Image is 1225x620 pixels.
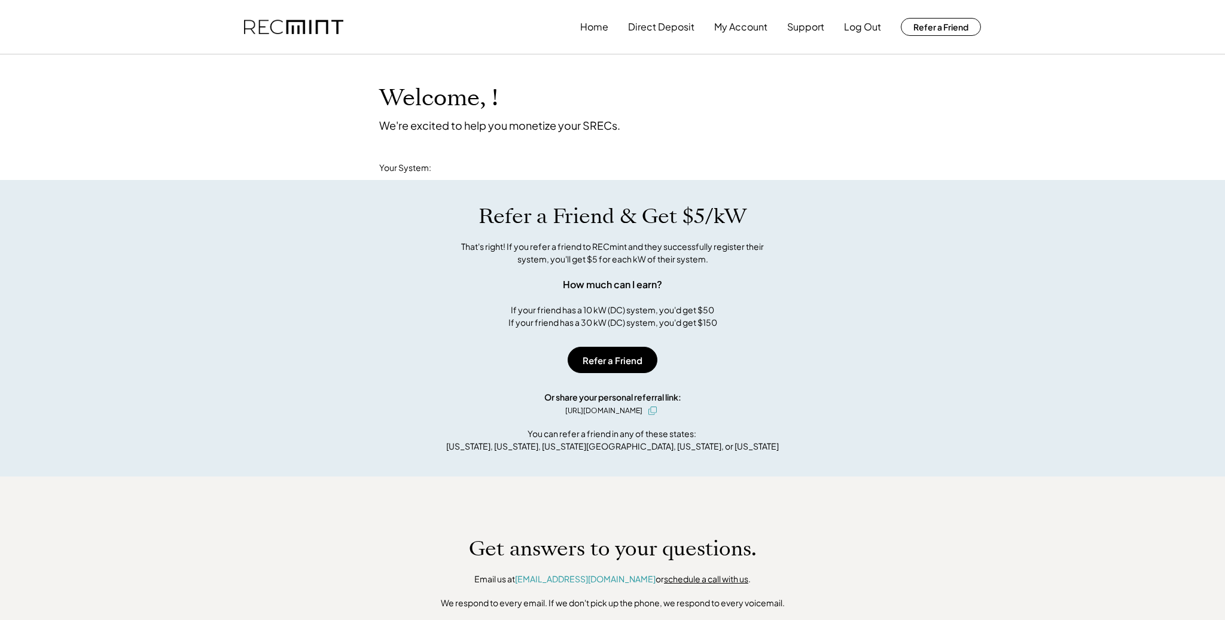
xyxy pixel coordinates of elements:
a: [EMAIL_ADDRESS][DOMAIN_NAME] [515,573,656,584]
button: click to copy [645,404,660,418]
h1: Welcome, ! [379,84,529,112]
div: Your System: [379,162,431,174]
button: My Account [714,15,767,39]
button: Refer a Friend [568,347,657,373]
div: We're excited to help you monetize your SRECs. [379,118,620,132]
div: How much can I earn? [563,277,662,292]
div: Or share your personal referral link: [544,391,681,404]
div: We respond to every email. If we don't pick up the phone, we respond to every voicemail. [441,597,785,609]
button: Home [580,15,608,39]
button: Refer a Friend [901,18,981,36]
h1: Refer a Friend & Get $5/kW [479,204,746,229]
button: Support [787,15,824,39]
div: Email us at or . [474,573,751,585]
button: Direct Deposit [628,15,694,39]
a: schedule a call with us [664,573,748,584]
button: Log Out [844,15,881,39]
div: That's right! If you refer a friend to RECmint and they successfully register their system, you'l... [448,240,777,265]
h1: Get answers to your questions. [469,536,757,561]
img: recmint-logotype%403x.png [244,20,343,35]
div: If your friend has a 10 kW (DC) system, you'd get $50 If your friend has a 30 kW (DC) system, you... [508,304,717,329]
div: You can refer a friend in any of these states: [US_STATE], [US_STATE], [US_STATE][GEOGRAPHIC_DATA... [446,427,779,453]
div: [URL][DOMAIN_NAME] [565,405,642,416]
